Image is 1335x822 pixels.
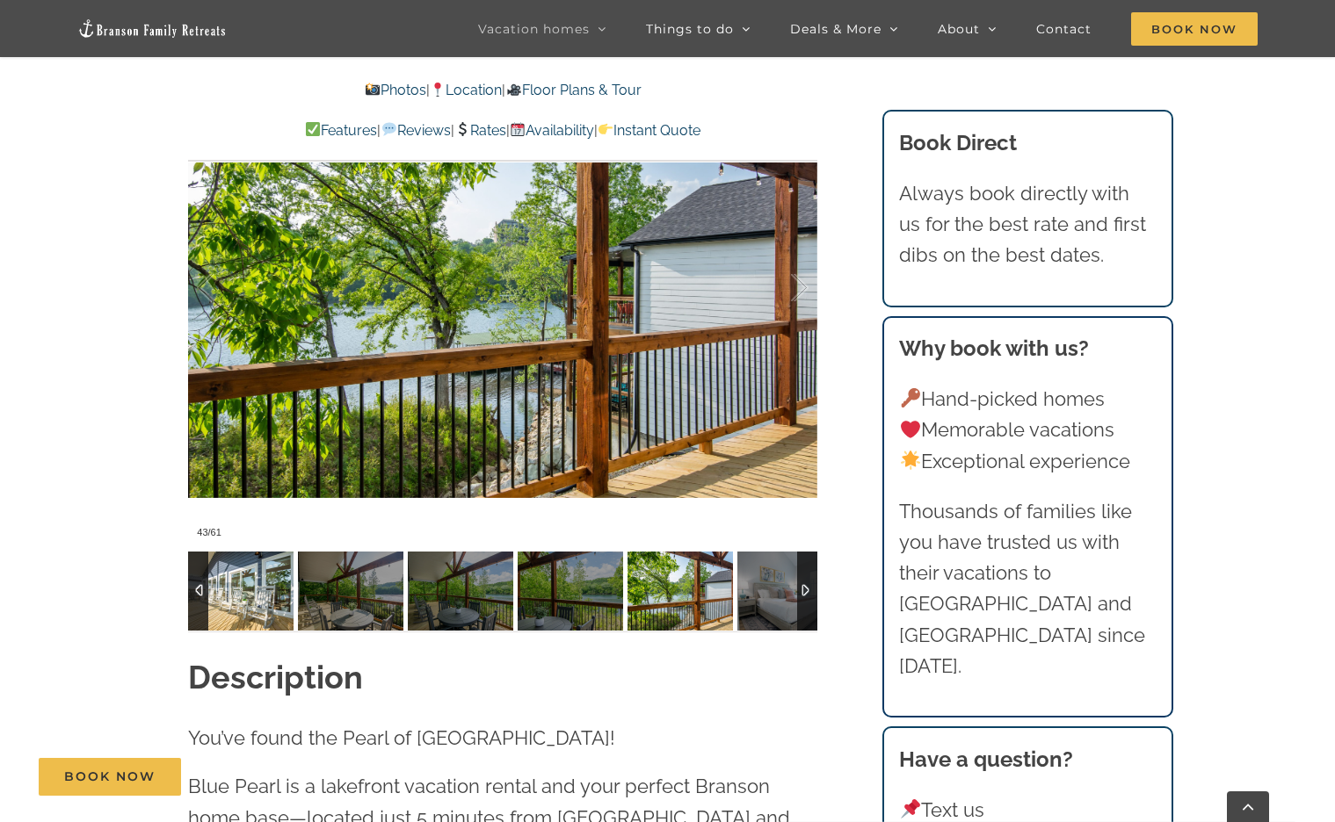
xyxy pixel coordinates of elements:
img: Branson Family Retreats Logo [77,18,227,39]
p: Always book directly with us for the best rate and first dibs on the best dates. [899,178,1156,271]
a: Reviews [381,122,450,139]
span: You’ve found the Pearl of [GEOGRAPHIC_DATA]! [188,726,615,749]
img: 👉 [599,122,613,136]
p: Thousands of families like you have trusted us with their vacations to [GEOGRAPHIC_DATA] and [GEO... [899,496,1156,681]
span: Deals & More [790,23,882,35]
img: Blue-Pearl-vacation-home-rental-Lake-Taneycomo-2100-scaled.jpg-nggid03917-ngg0dyn-120x90-00f0w010... [737,552,843,631]
a: Instant Quote [598,122,700,139]
img: ❤️ [901,420,920,439]
span: Book Now [1131,12,1258,46]
span: Contact [1036,23,1092,35]
a: Availability [510,122,594,139]
a: Features [305,122,377,139]
h3: Have a question? [899,744,1156,775]
a: Book Now [39,758,181,796]
img: Blue-Pearl-vacation-home-rental-Lake-Taneycomo-2146-scaled.jpg-nggid03944-ngg0dyn-120x90-00f0w010... [628,552,733,631]
a: Location [430,82,502,98]
p: Hand-picked homes Memorable vacations Exceptional experience [899,384,1156,477]
img: 📌 [901,799,920,818]
a: Rates [454,122,506,139]
span: Book Now [64,769,156,784]
img: Blue-Pearl-vacation-home-rental-Lake-Taneycomo-2203-scaled.jpg-nggid03938-ngg0dyn-120x90-00f0w010... [408,552,513,631]
span: Vacation homes [478,23,590,35]
img: 🔑 [901,388,920,407]
img: 💬 [382,122,396,136]
a: Floor Plans & Tour [505,82,641,98]
span: Things to do [646,23,734,35]
p: | | | | [188,119,817,142]
img: Blue-Pearl-vacation-home-rental-Lake-Taneycomo-2204-scaled.jpg-nggid03953-ngg0dyn-120x90-00f0w010... [518,552,623,631]
img: Blue-Pearl-vacation-home-rental-Lake-Taneycomo-2143-scaled.jpg-nggid03943-ngg0dyn-120x90-00f0w010... [188,552,294,631]
img: 📆 [511,122,525,136]
strong: Description [188,659,363,696]
img: 📸 [366,83,380,97]
img: 🌟 [901,451,920,470]
img: 💲 [455,122,469,136]
h3: Why book with us? [899,333,1156,364]
img: 📍 [431,83,445,97]
img: Blue-Pearl-vacation-home-rental-Lake-Taneycomo-2139-scaled.jpg-nggid03930-ngg0dyn-120x90-00f0w010... [298,552,403,631]
span: About [938,23,980,35]
a: Photos [365,82,426,98]
img: 🎥 [507,83,521,97]
img: ✅ [306,122,320,136]
p: | | [188,79,817,102]
h3: Book Direct [899,127,1156,159]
